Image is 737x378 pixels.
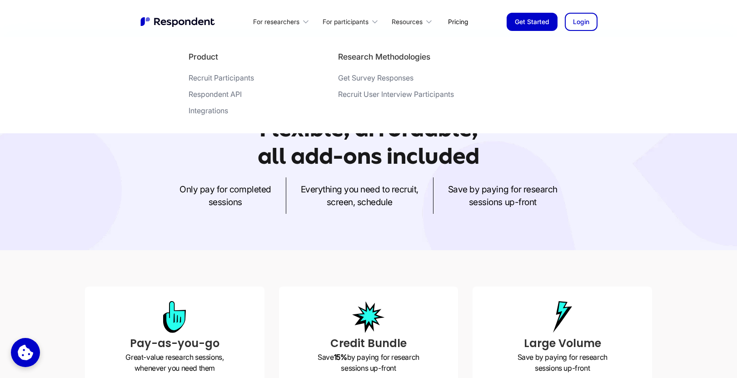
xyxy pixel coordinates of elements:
[441,11,475,32] a: Pricing
[286,352,451,373] p: Save by paying for research sessions up-front
[565,13,598,31] a: Login
[392,17,423,26] div: Resources
[338,51,430,62] h4: Research Methodologies
[189,90,242,99] div: Respondent API
[323,17,368,26] div: For participants
[480,335,645,352] h3: Large Volume
[253,17,299,26] div: For researchers
[189,73,254,82] div: Recruit Participants
[92,352,257,373] p: Great-value research sessions, whenever you need them
[139,16,217,28] a: home
[301,183,418,208] p: Everything you need to recruit, screen, schedule
[286,335,451,352] h3: Credit Bundle
[338,73,454,86] a: Get Survey Responses
[480,352,645,373] p: Save by paying for research sessions up-front
[338,90,454,102] a: Recruit User Interview Participants
[338,90,454,99] div: Recruit User Interview Participants
[448,183,558,208] p: Save by paying for research sessions up-front
[92,335,257,352] h3: Pay-as-you-go
[338,73,413,82] div: Get Survey Responses
[189,106,228,115] div: Integrations
[139,16,217,28] img: Untitled UI logotext
[189,90,254,102] a: Respondent API
[334,353,347,362] strong: 15%
[507,13,558,31] a: Get Started
[189,51,218,62] h4: Product
[189,106,254,119] a: Integrations
[318,11,387,32] div: For participants
[189,73,254,86] a: Recruit Participants
[248,11,318,32] div: For researchers
[387,11,441,32] div: Resources
[179,183,271,208] p: Only pay for completed sessions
